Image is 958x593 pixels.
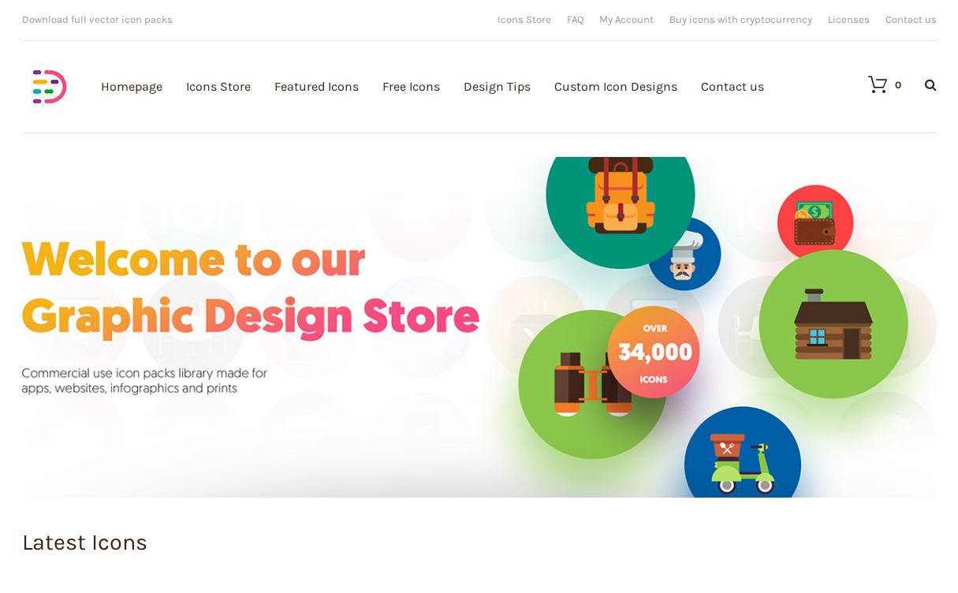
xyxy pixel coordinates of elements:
[22,157,937,498] img: Graphic-design-store.jpg
[669,14,812,24] a: Buy icons with cryptocurrency
[22,531,937,554] h1: Latest Icons
[828,14,870,24] a: Licenses
[895,80,901,90] div: 0
[599,14,654,24] a: My Account
[498,14,551,24] a: Icons Store
[885,14,937,24] a: Contact us
[22,13,173,25] span: Download full vector icon packs
[852,75,901,94] a: 0
[567,14,583,24] a: FAQ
